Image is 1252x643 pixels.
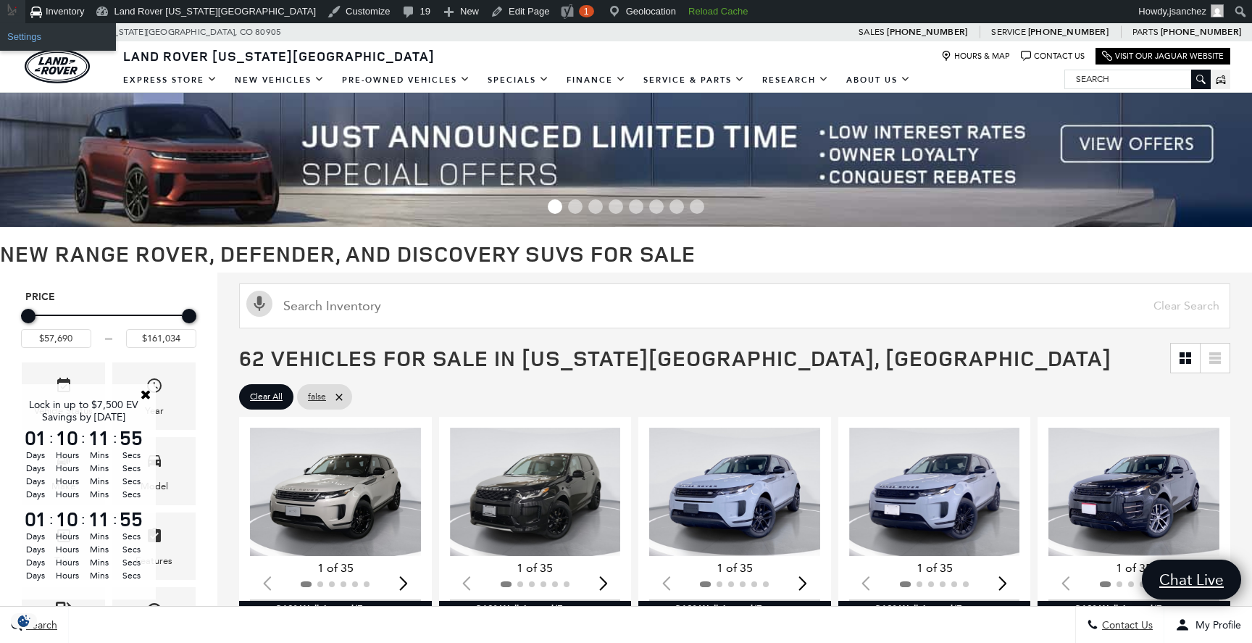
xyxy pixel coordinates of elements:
[793,567,813,599] div: Next slide
[993,567,1012,599] div: Next slide
[29,399,138,423] span: Lock in up to $7,500 EV Savings by [DATE]
[54,569,81,582] span: Hours
[754,67,838,93] a: Research
[240,23,253,41] span: CO
[849,560,1020,576] div: 1 of 35
[117,462,145,475] span: Secs
[54,530,81,543] span: Hours
[117,475,145,488] span: Secs
[333,67,479,93] a: Pre-Owned Vehicles
[54,509,81,529] span: 10
[609,199,623,214] span: Go to slide 4
[139,388,152,401] a: Close
[22,509,49,529] span: 01
[1190,619,1241,631] span: My Profile
[54,428,81,448] span: 10
[1102,51,1224,62] a: Visit Our Jaguar Website
[239,601,432,617] div: 360° WalkAround/Features
[649,560,820,576] div: 1 of 35
[649,428,820,556] div: 1 / 2
[49,508,54,530] span: :
[146,373,163,403] span: Year
[1169,6,1206,17] span: jsanchez
[21,329,91,348] input: Minimum
[558,67,635,93] a: Finance
[7,613,41,629] section: Click to Open Cookie Consent Modal
[1038,601,1230,617] div: 360° WalkAround/Features
[450,428,621,556] img: 2025 LAND ROVER Discovery Sport S 1
[54,488,81,501] span: Hours
[1028,26,1109,38] a: [PHONE_NUMBER]
[85,569,113,582] span: Mins
[22,362,105,430] div: VehicleVehicle Status
[25,49,90,83] a: land-rover
[1161,26,1241,38] a: [PHONE_NUMBER]
[85,428,113,448] span: 11
[22,428,49,448] span: 01
[7,613,41,629] img: Opt-Out Icon
[11,27,281,37] a: [STREET_ADDRESS] • [US_STATE][GEOGRAPHIC_DATA], CO 80905
[49,427,54,449] span: :
[250,560,421,576] div: 1 of 35
[101,23,238,41] span: [US_STATE][GEOGRAPHIC_DATA],
[25,49,90,83] img: Land Rover
[1021,51,1085,62] a: Contact Us
[1098,619,1153,631] span: Contact Us
[22,543,49,556] span: Days
[85,449,113,462] span: Mins
[54,556,81,569] span: Hours
[22,530,49,543] span: Days
[991,27,1025,37] span: Service
[849,428,1020,556] img: 2025 LAND ROVER Range Rover Evoque S 1
[1048,428,1219,556] div: 1 / 2
[22,488,49,501] span: Days
[81,508,85,530] span: :
[113,508,117,530] span: :
[239,283,1230,328] input: Search Inventory
[688,6,748,17] strong: Reload Cache
[123,47,435,65] span: Land Rover [US_STATE][GEOGRAPHIC_DATA]
[85,530,113,543] span: Mins
[81,427,85,449] span: :
[226,67,333,93] a: New Vehicles
[113,427,117,449] span: :
[117,428,145,448] span: 55
[54,449,81,462] span: Hours
[859,27,885,37] span: Sales
[85,556,113,569] span: Mins
[669,199,684,214] span: Go to slide 7
[114,67,919,93] nav: Main Navigation
[54,475,81,488] span: Hours
[1065,70,1210,88] input: Search
[1164,607,1252,643] button: Open user profile menu
[21,309,36,323] div: Minimum Price
[849,428,1020,556] div: 1 / 2
[629,199,643,214] span: Go to slide 5
[649,199,664,214] span: Go to slide 6
[22,475,49,488] span: Days
[450,428,621,556] div: 1 / 2
[55,373,72,403] span: Vehicle
[887,26,967,38] a: [PHONE_NUMBER]
[838,67,919,93] a: About Us
[1152,570,1231,589] span: Chat Live
[308,388,326,406] span: false
[85,462,113,475] span: Mins
[22,556,49,569] span: Days
[117,569,145,582] span: Secs
[479,67,558,93] a: Specials
[250,388,283,406] span: Clear All
[117,509,145,529] span: 55
[25,291,192,304] h5: Price
[635,67,754,93] a: Service & Parts
[21,304,196,348] div: Price
[126,329,196,348] input: Maximum
[450,560,621,576] div: 1 of 35
[114,47,443,65] a: Land Rover [US_STATE][GEOGRAPHIC_DATA]
[246,291,272,317] svg: Click to toggle on voice search
[250,428,421,556] img: 2026 LAND ROVER Range Rover Evoque S 1
[593,567,613,599] div: Next slide
[1132,27,1159,37] span: Parts
[117,556,145,569] span: Secs
[439,601,632,617] div: 360° WalkAround/Features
